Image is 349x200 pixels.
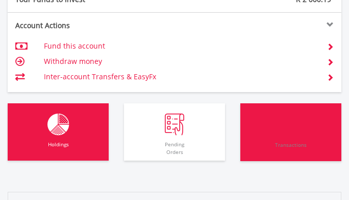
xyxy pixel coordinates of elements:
[243,136,339,161] span: Transactions
[240,103,341,161] button: Transactions
[10,136,106,161] span: Holdings
[127,136,222,161] span: Pending Orders
[272,114,310,136] img: transactions-zar-wht.png
[124,103,225,161] button: PendingOrders
[8,103,109,161] button: Holdings
[8,20,174,31] div: Account Actions
[47,114,69,136] img: holdings-wht.png
[44,54,316,69] td: Withdraw money
[165,114,184,136] img: pending_instructions-wht.png
[44,38,316,54] td: Fund this account
[44,69,316,84] td: Inter-account Transfers & EasyFx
